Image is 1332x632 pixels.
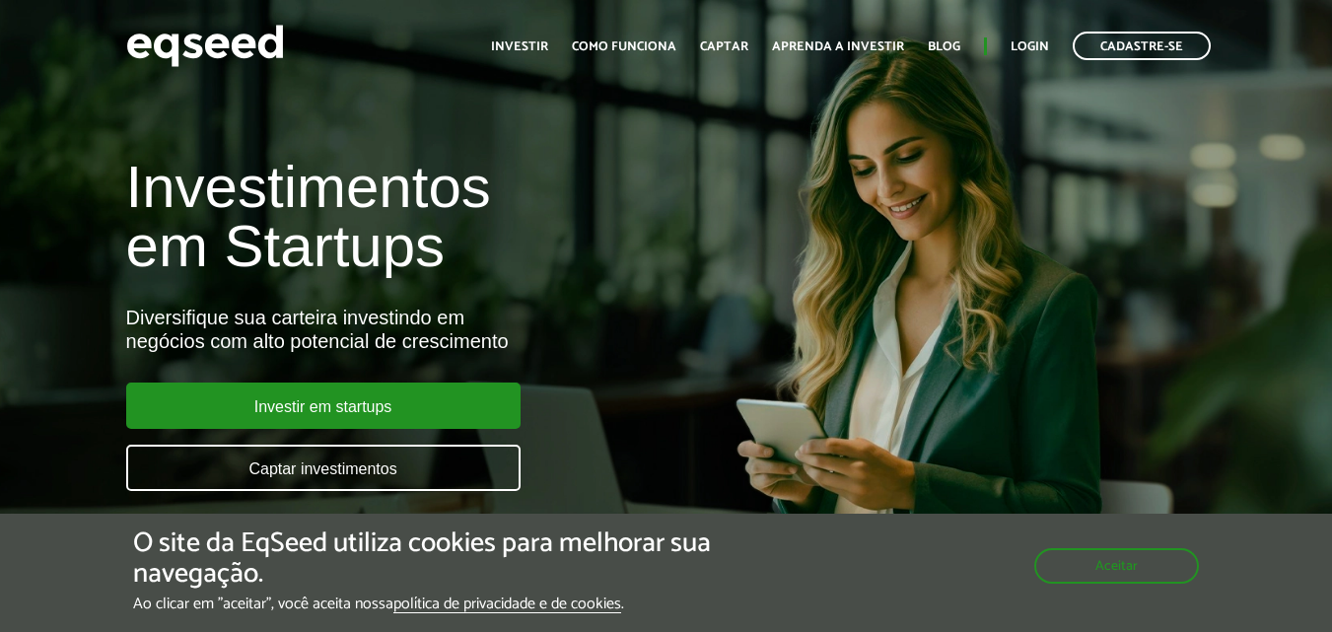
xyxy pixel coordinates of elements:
[700,40,748,53] a: Captar
[133,595,772,613] p: Ao clicar em "aceitar", você aceita nossa .
[1034,548,1199,584] button: Aceitar
[126,445,521,491] a: Captar investimentos
[126,306,763,353] div: Diversifique sua carteira investindo em negócios com alto potencial de crescimento
[393,597,621,613] a: política de privacidade e de cookies
[1011,40,1049,53] a: Login
[1073,32,1211,60] a: Cadastre-se
[126,20,284,72] img: EqSeed
[126,383,521,429] a: Investir em startups
[928,40,960,53] a: Blog
[572,40,676,53] a: Como funciona
[126,158,763,276] h1: Investimentos em Startups
[772,40,904,53] a: Aprenda a investir
[133,528,772,590] h5: O site da EqSeed utiliza cookies para melhorar sua navegação.
[491,40,548,53] a: Investir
